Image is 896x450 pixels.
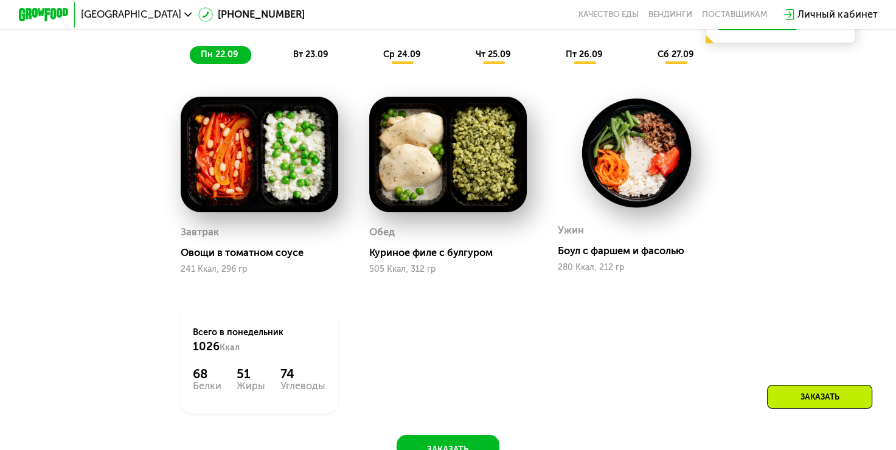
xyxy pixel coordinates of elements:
div: 505 Ккал, 312 гр [369,265,527,274]
div: 280 Ккал, 212 гр [558,263,715,272]
span: ср 24.09 [383,49,421,60]
div: 68 [193,367,221,382]
span: чт 25.09 [476,49,511,60]
a: Вендинги [648,10,692,19]
div: 51 [237,367,265,382]
div: Заказать [767,385,872,409]
div: 241 Ккал, 296 гр [181,265,338,274]
div: 74 [280,367,325,382]
span: [GEOGRAPHIC_DATA] [81,10,181,19]
a: Качество еды [578,10,639,19]
span: вт 23.09 [293,49,328,60]
span: Ккал [220,342,240,353]
div: Обед [369,223,395,242]
div: Всего в понедельник [193,327,325,354]
div: Завтрак [181,223,219,242]
span: сб 27.09 [658,49,694,60]
a: [PHONE_NUMBER] [198,7,305,22]
div: поставщикам [702,10,767,19]
div: Овощи в томатном соусе [181,247,349,259]
div: Личный кабинет [797,7,877,22]
span: пн 22.09 [201,49,238,60]
div: Ужин [558,221,584,240]
div: Жиры [237,381,265,391]
div: Боул с фаршем и фасолью [558,245,726,257]
span: 1026 [193,340,220,353]
div: Углеводы [280,381,325,391]
span: пт 26.09 [566,49,603,60]
div: Белки [193,381,221,391]
div: Куриное филе с булгуром [369,247,537,259]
